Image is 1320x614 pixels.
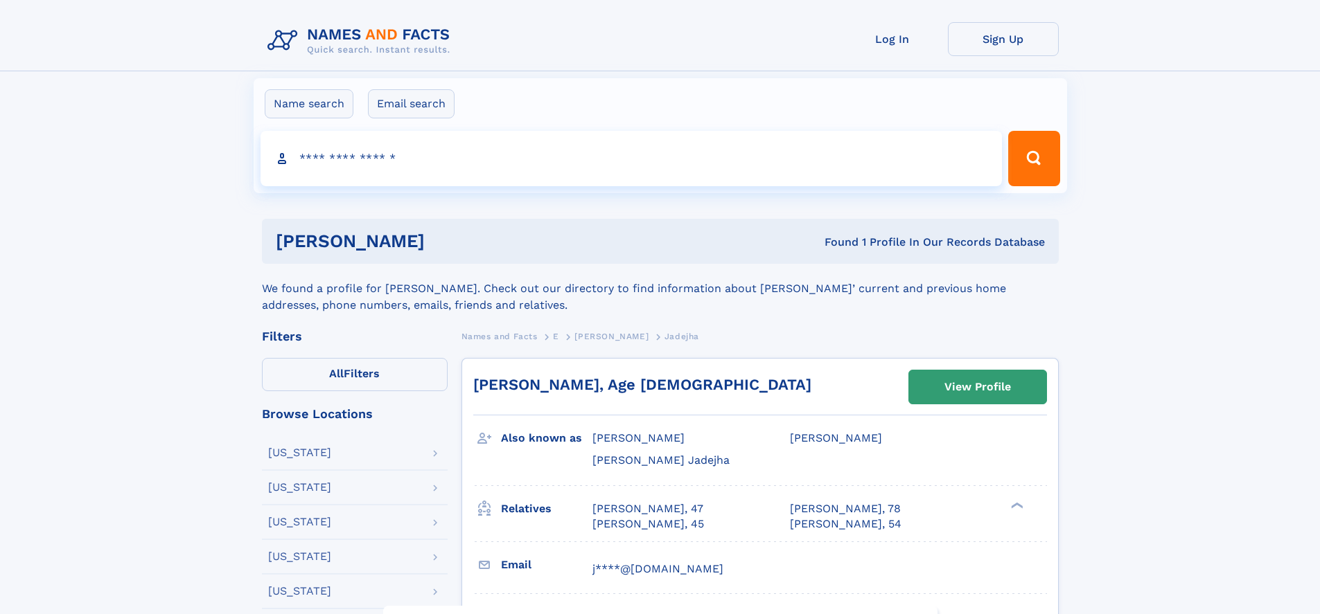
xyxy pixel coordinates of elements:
[268,447,331,458] div: [US_STATE]
[1007,500,1024,509] div: ❯
[1008,131,1059,186] button: Search Button
[592,431,685,444] span: [PERSON_NAME]
[262,330,448,343] div: Filters
[624,235,1045,250] div: Found 1 Profile In Our Records Database
[268,551,331,562] div: [US_STATE]
[944,371,1011,403] div: View Profile
[790,516,901,532] a: [PERSON_NAME], 54
[574,327,649,345] a: [PERSON_NAME]
[592,516,704,532] a: [PERSON_NAME], 45
[948,22,1059,56] a: Sign Up
[909,370,1046,404] a: View Profile
[329,367,344,380] span: All
[268,482,331,493] div: [US_STATE]
[262,408,448,420] div: Browse Locations
[501,426,592,450] h3: Also known as
[837,22,948,56] a: Log In
[262,358,448,391] label: Filters
[268,586,331,597] div: [US_STATE]
[790,431,882,444] span: [PERSON_NAME]
[276,233,625,250] h1: [PERSON_NAME]
[265,89,353,118] label: Name search
[262,22,461,60] img: Logo Names and Facts
[501,553,592,577] h3: Email
[501,497,592,521] h3: Relatives
[553,327,559,345] a: E
[592,453,730,467] span: [PERSON_NAME] Jadejha
[368,89,455,118] label: Email search
[574,332,649,341] span: [PERSON_NAME]
[553,332,559,341] span: E
[461,327,538,345] a: Names and Facts
[790,501,901,516] a: [PERSON_NAME], 78
[473,376,811,393] a: [PERSON_NAME], Age [DEMOGRAPHIC_DATA]
[665,332,699,341] span: Jadejha
[261,131,1003,186] input: search input
[268,516,331,527] div: [US_STATE]
[262,264,1059,314] div: We found a profile for [PERSON_NAME]. Check out our directory to find information about [PERSON_N...
[592,501,703,516] a: [PERSON_NAME], 47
